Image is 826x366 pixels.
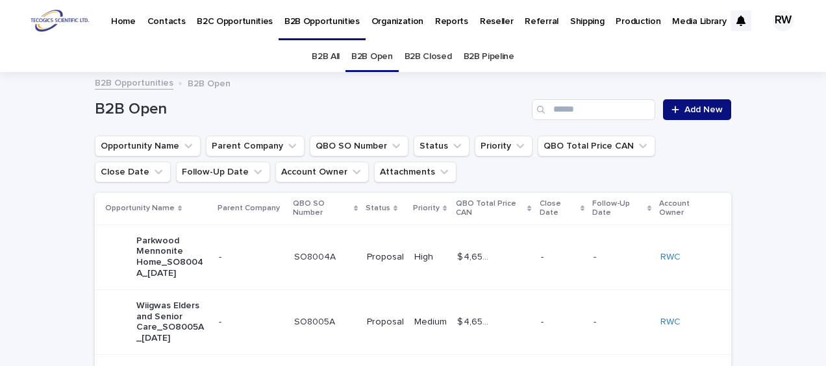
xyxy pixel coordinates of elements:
span: Add New [684,105,723,114]
p: - [219,252,284,263]
p: Parent Company [218,201,280,215]
a: B2B Opportunities [95,75,173,90]
input: Search [532,99,655,120]
p: Parkwood Mennonite Home_SO8004A_[DATE] [136,236,208,279]
button: Parent Company [206,136,305,156]
a: RWC [660,317,681,328]
p: - [219,317,284,328]
p: Status [366,201,390,215]
a: B2B All [312,42,340,72]
tr: Wiigwas Elders and Senior Care_SO8005A_[DATE]-SO8005ASO8005A ProposalMedium$ 4,658.34$ 4,658.34 -... [95,289,731,354]
button: Close Date [95,162,171,182]
a: B2B Open [351,42,393,72]
p: QBO SO Number [293,197,351,221]
p: SO8005A [294,314,338,328]
p: - [541,252,583,263]
p: High [414,252,447,263]
button: QBO SO Number [310,136,408,156]
p: - [594,252,650,263]
p: B2B Open [188,75,231,90]
p: $ 4,658.34 [457,249,496,263]
a: B2B Pipeline [464,42,514,72]
button: Follow-Up Date [176,162,270,182]
p: Opportunity Name [105,201,175,215]
p: Follow-Up Date [592,197,644,221]
p: Wiigwas Elders and Senior Care_SO8005A_[DATE] [136,300,208,344]
p: SO8004A [294,249,338,263]
div: RW [773,10,794,31]
p: QBO Total Price CAN [456,197,524,221]
a: RWC [660,252,681,263]
button: Attachments [374,162,457,182]
button: Status [414,136,469,156]
img: l22tfCASryn9SYBzxJ2O [26,8,95,34]
p: Close Date [540,197,577,221]
p: Medium [414,317,447,328]
h1: B2B Open [95,100,527,119]
tr: Parkwood Mennonite Home_SO8004A_[DATE]-SO8004ASO8004A ProposalHigh$ 4,658.34$ 4,658.34 --RWC [95,225,731,289]
p: $ 4,658.34 [457,314,496,328]
p: Proposal [367,252,404,263]
a: Add New [663,99,731,120]
button: Opportunity Name [95,136,201,156]
button: QBO Total Price CAN [538,136,655,156]
p: Priority [413,201,440,215]
p: Proposal [367,317,404,328]
button: Priority [475,136,532,156]
p: Account Owner [659,197,710,221]
p: - [541,317,583,328]
p: - [594,317,650,328]
button: Account Owner [275,162,369,182]
a: B2B Closed [405,42,452,72]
